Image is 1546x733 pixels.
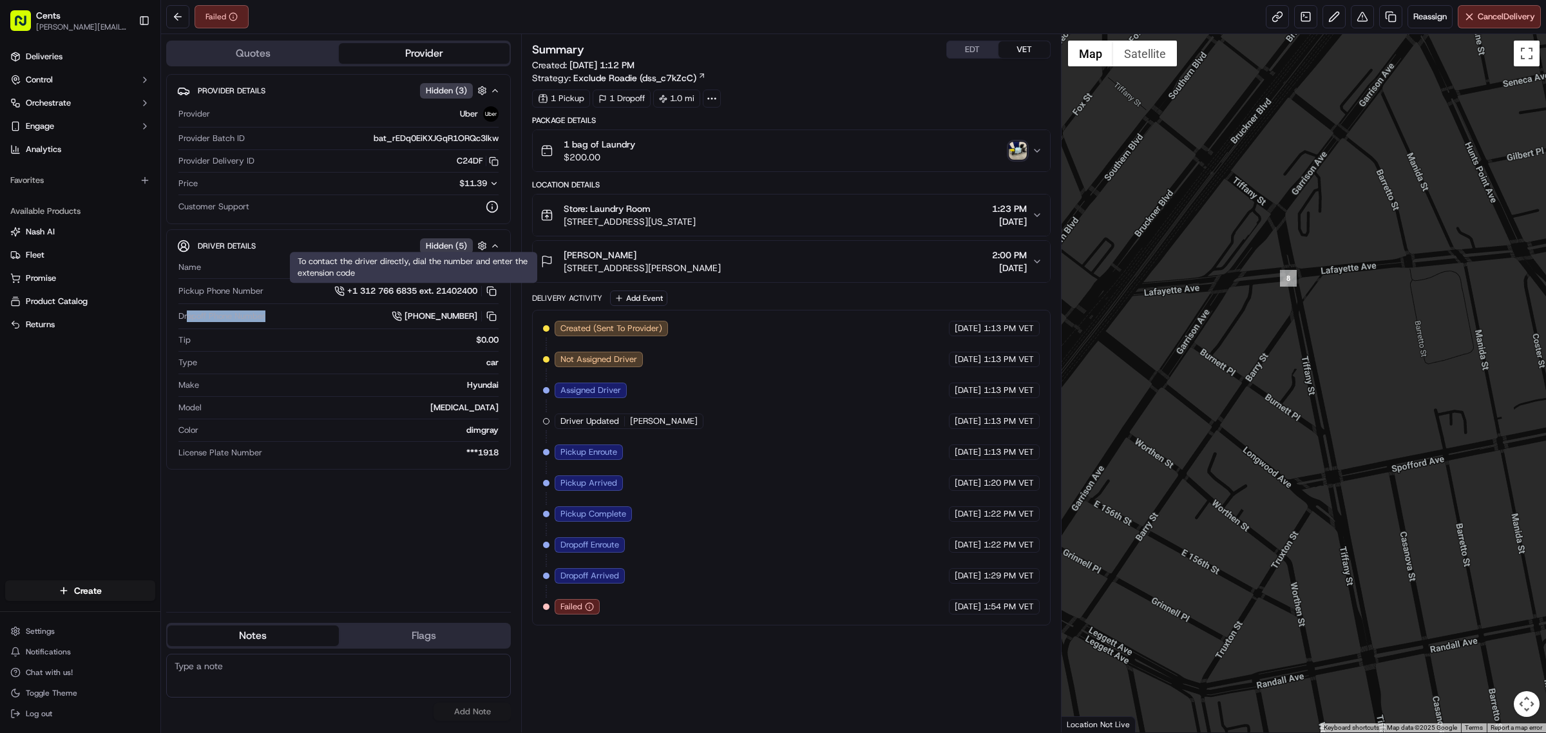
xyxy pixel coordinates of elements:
[992,249,1027,262] span: 2:00 PM
[984,477,1034,489] span: 1:20 PM VET
[5,705,155,723] button: Log out
[1280,270,1297,287] div: 8
[195,5,249,28] button: Failed
[955,539,981,551] span: [DATE]
[5,139,155,160] a: Analytics
[178,285,263,297] span: Pickup Phone Number
[564,249,636,262] span: [PERSON_NAME]
[334,284,499,298] a: +1 312 766 6835 ext. 21402400
[122,288,207,301] span: API Documentation
[177,235,500,256] button: Driver DetailsHidden (5)
[955,570,981,582] span: [DATE]
[1514,41,1540,66] button: Toggle fullscreen view
[13,289,23,300] div: 📗
[13,222,33,243] img: Mariam Aslam
[207,402,499,414] div: [MEDICAL_DATA]
[128,319,156,329] span: Pylon
[10,319,150,330] a: Returns
[109,289,119,300] div: 💻
[984,570,1034,582] span: 1:29 PM VET
[5,46,155,67] a: Deliveries
[560,477,617,489] span: Pickup Arrived
[26,51,62,62] span: Deliveries
[178,379,199,391] span: Make
[5,622,155,640] button: Settings
[26,288,99,301] span: Knowledge Base
[564,262,721,274] span: [STREET_ADDRESS][PERSON_NAME]
[27,123,50,146] img: 9188753566659_6852d8bf1fb38e338040_72.png
[177,80,500,101] button: Provider DetailsHidden (3)
[114,234,140,245] span: [DATE]
[533,241,1050,282] button: [PERSON_NAME][STREET_ADDRESS][PERSON_NAME]2:00 PM[DATE]
[204,424,499,436] div: dimgray
[26,667,73,678] span: Chat with us!
[532,180,1051,190] div: Location Details
[1065,716,1107,732] img: Google
[564,215,696,228] span: [STREET_ADDRESS][US_STATE]
[178,357,197,368] span: Type
[1413,11,1447,23] span: Reassign
[5,5,133,36] button: Cents[PERSON_NAME][EMAIL_ADDRESS][DOMAIN_NAME]
[955,323,981,334] span: [DATE]
[5,643,155,661] button: Notifications
[955,601,981,613] span: [DATE]
[560,446,617,458] span: Pickup Enroute
[992,262,1027,274] span: [DATE]
[26,688,77,698] span: Toggle Theme
[1465,724,1483,731] a: Terms (opens in new tab)
[533,130,1050,171] button: 1 bag of Laundry$200.00photo_proof_of_pickup image
[374,133,499,144] span: bat_rEDq0EiKXJGqR1ORQc3lkw
[167,625,339,646] button: Notes
[178,178,198,189] span: Price
[178,108,210,120] span: Provider
[1491,724,1542,731] a: Report a map error
[5,222,155,242] button: Nash AI
[1113,41,1177,66] button: Show satellite imagery
[1062,716,1136,732] div: Location Not Live
[347,285,477,297] span: +1 312 766 6835 ext. 21402400
[26,144,61,155] span: Analytics
[40,234,104,245] span: [PERSON_NAME]
[26,74,53,86] span: Control
[564,151,635,164] span: $200.00
[5,580,155,601] button: Create
[219,127,234,142] button: Start new chat
[532,44,584,55] h3: Summary
[178,201,249,213] span: Customer Support
[984,539,1034,551] span: 1:22 PM VET
[10,226,150,238] a: Nash AI
[26,226,55,238] span: Nash AI
[564,202,651,215] span: Store: Laundry Room
[392,309,499,323] a: [PHONE_NUMBER]
[91,319,156,329] a: Powered byPylon
[58,136,177,146] div: We're available if you need us!
[426,240,467,252] span: Hidden ( 5 )
[1478,11,1535,23] span: Cancel Delivery
[532,115,1051,126] div: Package Details
[13,167,86,178] div: Past conversations
[178,424,198,436] span: Color
[107,234,111,245] span: •
[26,97,71,109] span: Orchestrate
[955,508,981,520] span: [DATE]
[107,200,111,210] span: •
[13,13,39,39] img: Nash
[178,155,254,167] span: Provider Delivery ID
[573,71,706,84] a: Exclude Roadie (dss_c7kZcC)
[178,402,202,414] span: Model
[198,86,265,96] span: Provider Details
[955,446,981,458] span: [DATE]
[13,123,36,146] img: 1736555255976-a54dd68f-1ca7-489b-9aae-adbdc363a1c4
[8,283,104,306] a: 📗Knowledge Base
[984,446,1034,458] span: 1:13 PM VET
[206,262,499,273] div: [PERSON_NAME]
[10,272,150,284] a: Promise
[955,477,981,489] span: [DATE]
[1458,5,1541,28] button: CancelDelivery
[10,249,150,261] a: Fleet
[1009,142,1027,160] button: photo_proof_of_pickup image
[560,354,637,365] span: Not Assigned Driver
[178,133,245,144] span: Provider Batch ID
